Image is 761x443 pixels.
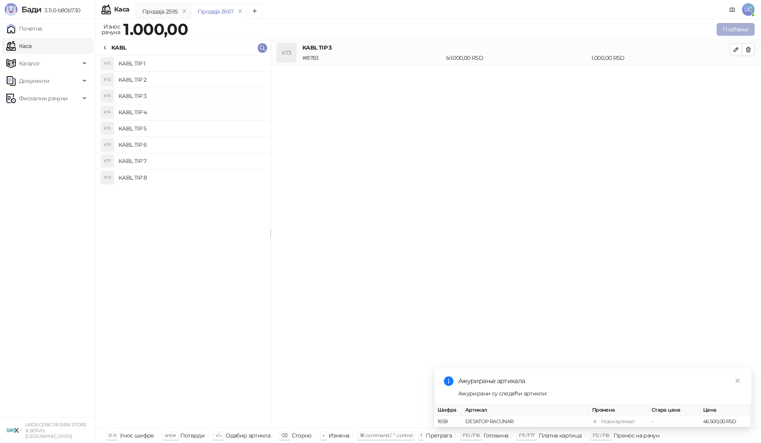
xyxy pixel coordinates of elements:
[589,405,648,416] th: Промена
[119,138,264,151] h4: KABL TIP 6
[119,155,264,167] h4: KABL TIP 7
[100,21,122,37] div: Износ рачуна
[539,430,582,441] div: Платна картица
[119,73,264,86] h4: KABL TIP 2
[119,171,264,184] h4: KABL TIP 8
[484,430,508,441] div: Готовина
[6,38,31,54] a: Каса
[742,3,755,16] span: UĆ
[519,432,534,438] span: F11 / F17
[179,8,189,15] button: remove
[96,56,270,428] div: grid
[700,405,751,416] th: Цена
[123,19,188,39] strong: 1.000,00
[101,57,114,70] div: KT1
[281,432,287,438] span: ⌫
[109,432,116,438] span: 0-9
[25,422,86,439] small: UROS CEBIC PR SIRIX STORE & SERVIS [GEOGRAPHIC_DATA]
[6,21,42,36] a: Почетна
[119,122,264,135] h4: KABL TIP 5
[735,378,740,384] span: close
[434,405,462,416] th: Шифра
[165,432,176,438] span: enter
[119,106,264,119] h4: KABL TIP 4
[101,171,114,184] div: KT8
[21,5,41,14] span: Бади
[247,3,263,19] button: Add tab
[6,422,22,438] img: 64x64-companyLogo-cb9a1907-c9b0-4601-bb5e-5084e694c383.png
[215,432,222,438] span: ↑/↓
[458,389,742,398] div: Ажурирани су следећи артикли:
[590,54,731,62] div: 1.000,00 RSD
[717,23,755,36] button: Плаћање
[101,138,114,151] div: KT6
[648,416,700,428] td: -
[119,57,264,70] h4: KABL TIP 1
[111,43,126,52] div: KABL
[614,430,659,441] div: Пренос на рачун
[360,432,413,438] span: ⌘ command / ⌃ control
[444,54,590,62] div: 1 x 1.000,00 RSD
[463,432,480,438] span: F10 / F16
[462,416,589,428] td: DESKTOP RACUNAR
[733,376,742,385] a: Close
[19,90,67,106] span: Фискални рачуни
[648,405,700,416] th: Стара цена
[142,7,178,16] div: Продаја 2595
[434,416,462,428] td: 1659
[19,56,40,71] span: Каталог
[277,43,296,62] div: KT3
[593,432,610,438] span: F12 / F18
[444,376,453,386] span: info-circle
[101,106,114,119] div: KT4
[101,122,114,135] div: KT5
[292,430,312,441] div: Сторно
[329,430,349,441] div: Измена
[302,43,730,52] h4: KABL TIP 3
[426,430,452,441] div: Претрага
[458,376,742,386] div: Ажурирање артикала
[421,432,422,438] span: f
[41,7,80,14] span: 3.11.0-b80b730
[226,430,270,441] div: Одабир артикла
[114,6,129,13] div: Каса
[301,54,444,62] div: # 8783
[119,90,264,102] h4: KABL TIP 3
[726,3,739,16] a: Документација
[5,3,17,16] img: Logo
[322,432,325,438] span: +
[120,430,154,441] div: Унос шифре
[180,430,205,441] div: Потврди
[101,73,114,86] div: KT2
[101,90,114,102] div: KT3
[700,416,751,428] td: 46.500,00 RSD
[101,155,114,167] div: KT7
[235,8,245,15] button: remove
[19,73,49,89] span: Документи
[601,418,635,426] div: Нови артикал
[198,7,233,16] div: Продаја 2667
[462,405,589,416] th: Артикал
